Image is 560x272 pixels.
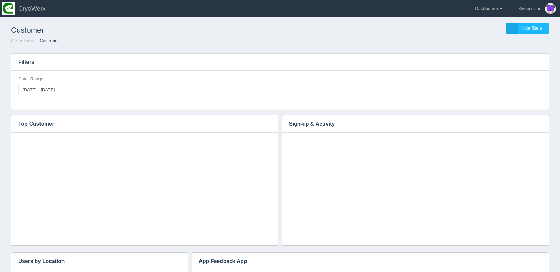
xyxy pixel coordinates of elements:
[192,253,538,270] h3: App Feedback App
[521,25,542,31] span: Hide filters
[18,5,46,12] span: CryoWerx
[11,54,549,71] h3: Filters
[2,2,15,15] img: so2zg2bv3y2ub16hxtjr.png
[11,23,280,38] h1: Customer
[545,3,556,14] img: Profile Picture
[11,38,33,43] a: GreenTime
[506,23,549,34] a: Hide filters
[282,115,539,133] h3: Sign-up & Activity
[18,76,43,82] label: Date_Range
[11,115,268,133] h3: Top Customer
[34,38,59,44] li: Customer
[519,2,541,15] div: GreenTime
[11,253,178,270] h3: Users by Location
